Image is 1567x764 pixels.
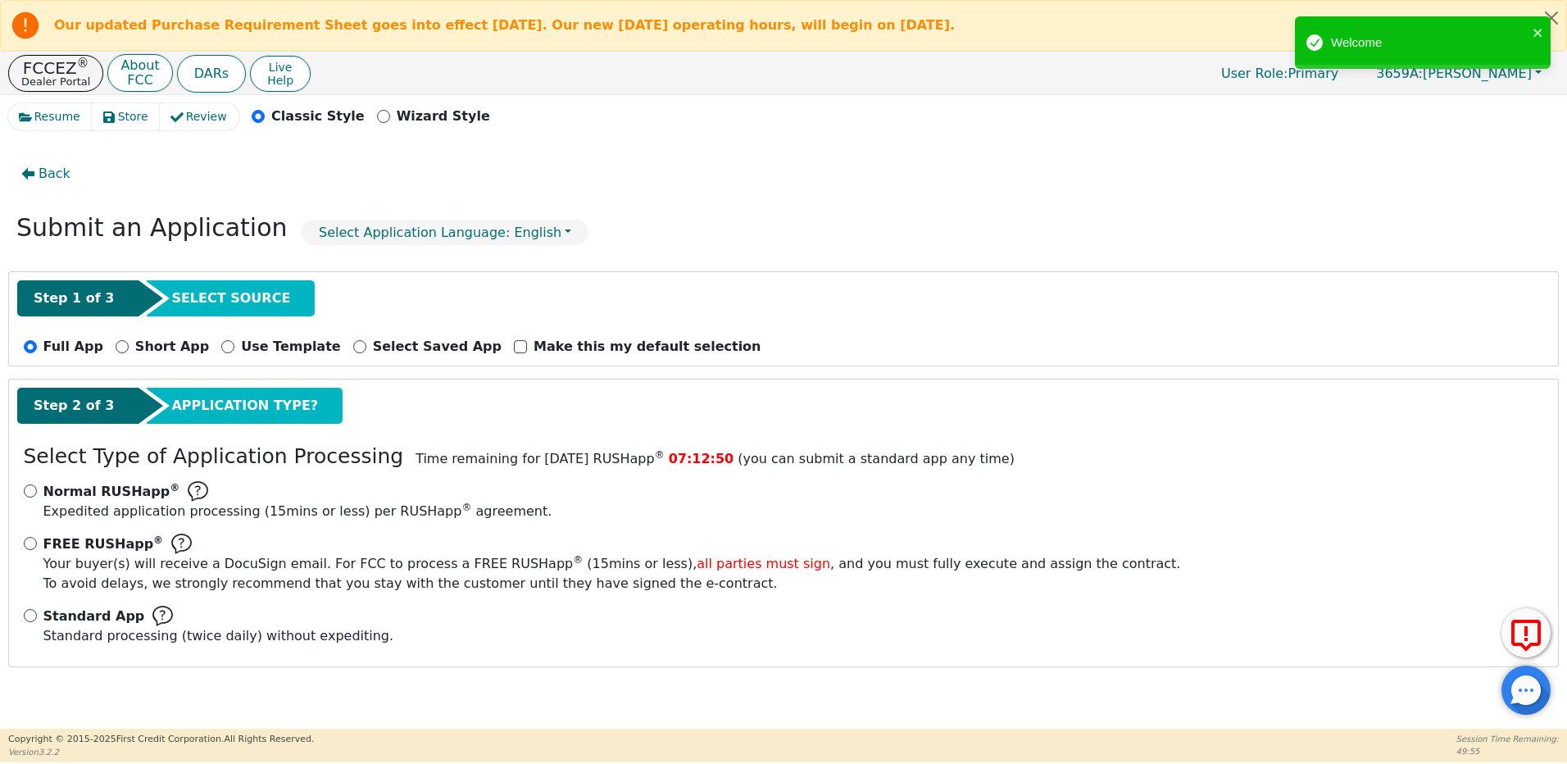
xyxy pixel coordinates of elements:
button: Resume [8,103,93,130]
p: About [120,59,159,72]
button: Back [8,155,84,193]
span: To avoid delays, we strongly recommend that you stay with the customer until they have signed the... [43,554,1181,593]
span: All Rights Reserved. [224,734,314,744]
button: DARs [177,55,246,93]
span: Standard processing (twice daily) without expediting. [43,628,394,643]
span: Review [186,108,227,125]
p: Session Time Remaining: [1456,733,1559,745]
sup: ® [153,534,163,546]
sup: ® [655,449,665,461]
span: APPLICATION TYPE? [171,396,318,416]
p: Wizard Style [397,107,490,126]
span: Normal RUSHapp [43,484,180,499]
a: User Role:Primary [1205,57,1355,89]
p: Version 3.2.2 [8,746,314,758]
div: Welcome [1331,34,1528,52]
h2: Submit an Application [16,213,288,243]
span: (you can submit a standard app any time) [738,451,1015,466]
span: User Role : [1221,66,1288,81]
sup: ® [573,554,583,566]
b: Our updated Purchase Requirement Sheet goes into effect [DATE]. Our new [DATE] operating hours, w... [54,17,955,33]
h3: Select Type of Application Processing [24,444,404,469]
sup: ® [461,502,471,513]
span: Expedited application processing ( 15 mins or less) per RUSHapp agreement. [43,503,552,519]
p: Select Saved App [373,337,502,357]
p: Use Template [241,337,340,357]
p: 49:55 [1456,745,1559,757]
p: Copyright © 2015- 2025 First Credit Corporation. [8,733,314,747]
p: FCC [120,74,159,87]
p: Dealer Portal [21,76,90,87]
button: Store [92,103,161,130]
button: AboutFCC [107,54,172,93]
button: close [1533,23,1544,42]
span: Your buyer(s) will receive a DocuSign email. For FCC to process a FREE RUSHapp ( 15 mins or less)... [43,556,1181,571]
button: Review [160,103,239,130]
button: Close alert [1537,1,1566,34]
span: Time remaining for [DATE] RUSHapp [416,451,665,466]
button: LiveHelp [250,56,311,92]
span: Live [267,61,293,74]
img: Help Bubble [152,606,173,626]
span: Step 2 of 3 [34,396,114,416]
span: 07:12:50 [669,451,734,466]
span: Standard App [43,607,145,626]
span: Step 1 of 3 [34,289,114,308]
button: FCCEZ®Dealer Portal [8,55,103,92]
button: Select Application Language: English [302,220,588,245]
sup: ® [77,56,89,70]
p: Classic Style [271,107,365,126]
span: Help [267,74,293,87]
span: SELECT SOURCE [171,289,290,308]
span: Resume [34,108,80,125]
p: Primary [1205,57,1355,89]
p: Short App [135,337,209,357]
sup: ® [170,482,179,493]
img: Help Bubble [188,481,208,502]
span: all parties must sign [697,556,830,571]
p: Make this my default selection [534,337,761,357]
span: FREE RUSHapp [43,536,164,552]
span: [PERSON_NAME] [1376,66,1532,81]
span: Store [118,108,148,125]
p: FCCEZ [21,60,90,76]
img: Help Bubble [171,534,192,554]
span: 3659A: [1376,66,1423,81]
p: Full App [43,337,103,357]
button: Report Error to FCC [1501,608,1551,657]
span: Back [39,164,70,184]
